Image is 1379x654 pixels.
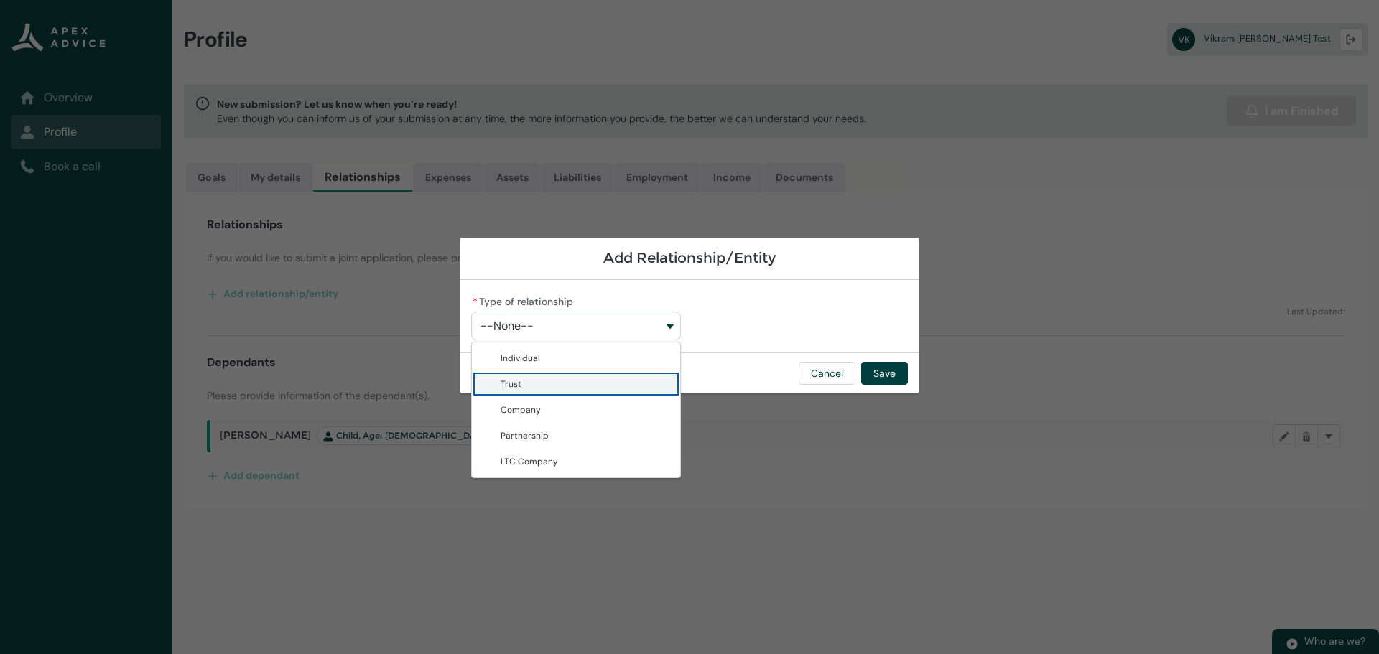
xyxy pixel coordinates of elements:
button: Save [861,362,908,385]
button: Cancel [799,362,855,385]
label: Type of relationship [471,291,579,309]
div: Type of relationship [471,342,681,478]
span: --None-- [480,319,534,332]
h1: Add Relationship/Entity [471,249,908,267]
button: Type of relationship [471,312,681,340]
abbr: required [473,295,478,308]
